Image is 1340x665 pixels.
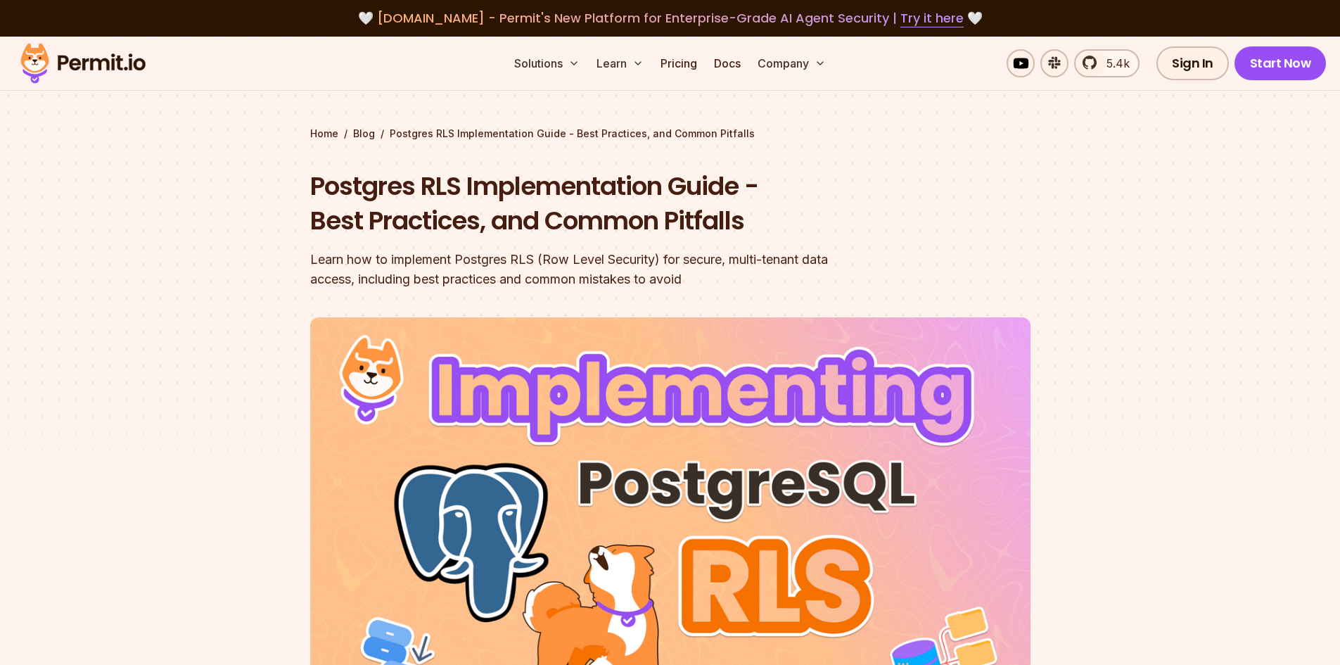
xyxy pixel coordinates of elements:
[708,49,746,77] a: Docs
[591,49,649,77] button: Learn
[310,127,1030,141] div: / /
[1156,46,1229,80] a: Sign In
[900,9,964,27] a: Try it here
[310,169,850,239] h1: Postgres RLS Implementation Guide - Best Practices, and Common Pitfalls
[655,49,703,77] a: Pricing
[1074,49,1140,77] a: 5.4k
[752,49,831,77] button: Company
[353,127,375,141] a: Blog
[310,127,338,141] a: Home
[1234,46,1327,80] a: Start Now
[509,49,585,77] button: Solutions
[310,250,850,289] div: Learn how to implement Postgres RLS (Row Level Security) for secure, multi-tenant data access, in...
[1098,55,1130,72] span: 5.4k
[34,8,1306,28] div: 🤍 🤍
[377,9,964,27] span: [DOMAIN_NAME] - Permit's New Platform for Enterprise-Grade AI Agent Security |
[14,39,152,87] img: Permit logo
